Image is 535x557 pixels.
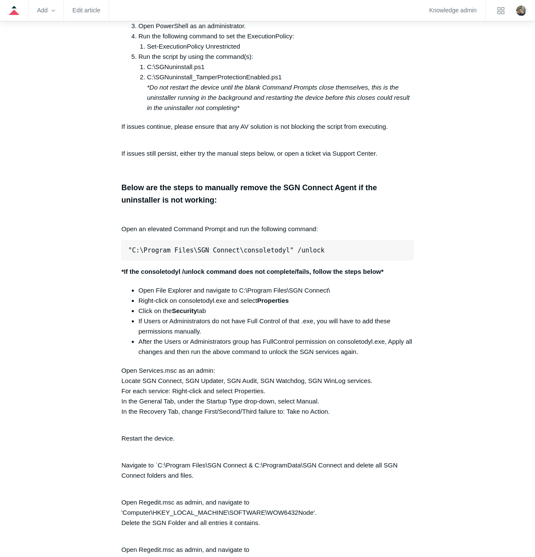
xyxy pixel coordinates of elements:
p: If issues continue, please ensure that any AV solution is not blocking the script from executing. [121,122,414,142]
p: Restart the device. [121,423,414,444]
p: Open Services.msc as an admin: Locate SGN Connect, SGN Updater, SGN Audit, SGN Watchdog, SGN WinL... [121,366,414,417]
li: C:\SGNuninstall.ps1 [147,62,414,72]
strong: Security [172,307,197,314]
em: *Do not restart the device until the blank Command Prompts close themselves, this is the uninstal... [147,84,410,111]
li: Right-click on consoletodyl.exe and select [139,296,414,306]
zd-hc-trigger: Click your profile icon to open the profile menu [516,6,526,16]
li: Run the following command to set the ExecutionPolicy: [139,31,414,52]
p: Navigate to `C:\Program Files\SGN Connect & C:\ProgramData\SGN Connect and delete all SGN Connect... [121,450,414,481]
li: Open PowerShell as an administrator. [139,21,414,31]
li: C:\SGNuninstall_TamperProtectionEnabled.ps1 [147,72,414,113]
pre: "C:\Program Files\SGN Connect\consoletodyl" /unlock [121,241,414,260]
li: Open File Explorer and navigate to C:\Program Files\SGN Connect\ [139,285,414,296]
a: Edit article [72,8,100,13]
strong: Properties [257,297,289,304]
a: Knowledge admin [429,8,477,13]
p: Open Regedit.msc as admin, and navigate to 'Computer\HKEY_LOCAL_MACHINE\SOFTWARE\WOW6432Node'. De... [121,487,414,528]
p: If issues still persist, either try the manual steps below, or open a ticket via Support Center. [121,148,414,159]
li: Run the script by using the command(s): [139,52,414,113]
strong: *If the consoletodyl /unlock command does not complete/fails, follow the steps below* [121,268,384,275]
li: If Users or Administrators do not have Full Control of that .exe, you will have to add these perm... [139,316,414,337]
li: Set-ExecutionPolicy Unrestricted [147,41,414,52]
h3: Below are the steps to manually remove the SGN Connect Agent if the uninstaller is not working: [121,182,414,206]
p: Open an elevated Command Prompt and run the following command: [121,214,414,234]
zd-hc-trigger: Add [37,8,55,13]
li: Click on the tab [139,306,414,316]
li: After the Users or Administrators group has FullControl permission on consoletodyl.exe, Apply all... [139,337,414,357]
img: user avatar [516,6,526,16]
